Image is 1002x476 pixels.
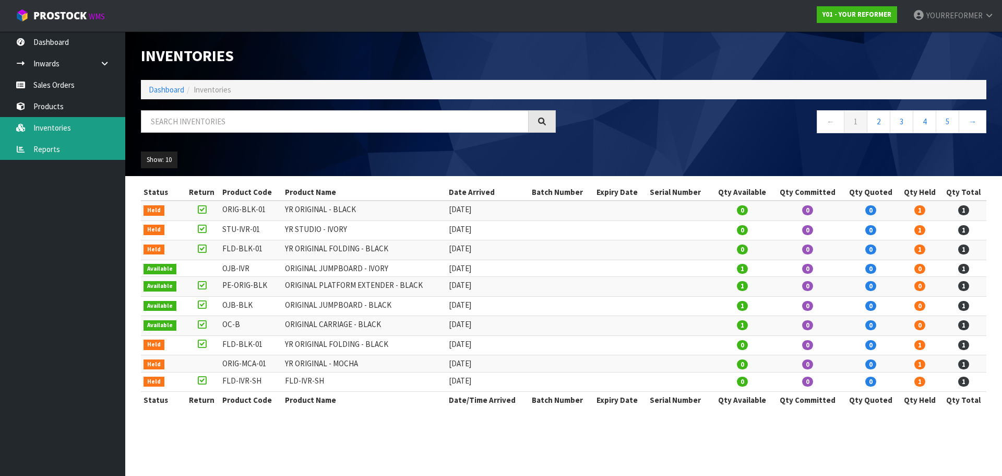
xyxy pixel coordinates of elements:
a: → [959,110,986,133]
th: Product Code [220,392,282,409]
td: OJB-IVR [220,260,282,277]
td: FLD-IVR-SH [282,372,446,391]
span: 0 [914,281,925,291]
span: 0 [802,320,813,330]
span: 0 [802,205,813,215]
td: YR STUDIO - IVORY [282,220,446,240]
th: Qty Committed [772,184,842,201]
span: Available [144,264,176,274]
td: YR ORIGINAL FOLDING - BLACK [282,240,446,260]
th: Batch Number [529,392,594,409]
span: 1 [737,264,748,274]
td: FLD-IVR-SH [220,372,282,391]
span: Held [144,225,164,235]
a: 5 [936,110,959,133]
span: 1 [914,359,925,369]
th: Qty Available [712,392,773,409]
th: Product Name [282,392,446,409]
h1: Inventories [141,47,556,64]
span: 0 [802,359,813,369]
span: 1 [958,245,969,254]
th: Product Name [282,184,446,201]
span: Held [144,205,164,216]
span: 0 [737,359,748,369]
span: 0 [802,281,813,291]
td: OJB-BLK [220,296,282,316]
td: [DATE] [446,260,529,277]
span: ProStock [33,9,87,22]
span: 0 [865,225,876,235]
td: [DATE] [446,355,529,373]
th: Expiry Date [594,392,647,409]
span: 0 [865,264,876,274]
td: STU-IVR-01 [220,220,282,240]
span: 0 [802,377,813,387]
span: 0 [914,264,925,274]
span: 0 [865,359,876,369]
th: Return [184,392,220,409]
button: Show: 10 [141,152,177,168]
th: Qty Total [941,184,986,201]
span: Available [144,281,176,292]
th: Product Code [220,184,282,201]
td: ORIGINAL JUMPBOARD - IVORY [282,260,446,277]
span: Inventories [194,85,231,95]
td: [DATE] [446,201,529,220]
a: 2 [867,110,890,133]
th: Serial Number [647,392,712,409]
span: 0 [802,340,813,350]
span: 1 [958,377,969,387]
span: Available [144,320,176,331]
td: YR ORIGINAL FOLDING - BLACK [282,335,446,355]
th: Expiry Date [594,184,647,201]
td: [DATE] [446,240,529,260]
a: 4 [913,110,936,133]
small: WMS [89,11,105,21]
td: OC-B [220,316,282,335]
td: ORIGINAL JUMPBOARD - BLACK [282,296,446,316]
td: [DATE] [446,277,529,296]
span: 0 [865,281,876,291]
span: 0 [737,225,748,235]
td: ORIGINAL CARRIAGE - BLACK [282,316,446,335]
td: YR ORIGINAL - MOCHA [282,355,446,373]
td: FLD-BLK-01 [220,335,282,355]
span: 0 [865,320,876,330]
span: 0 [914,301,925,311]
span: 1 [737,320,748,330]
td: [DATE] [446,372,529,391]
span: Held [144,359,164,370]
span: YOURREFORMER [926,10,983,20]
th: Batch Number [529,184,594,201]
th: Qty Held [898,392,940,409]
span: 1 [737,301,748,311]
td: [DATE] [446,335,529,355]
span: 1 [958,205,969,215]
td: YR ORIGINAL - BLACK [282,201,446,220]
span: 1 [914,340,925,350]
span: 1 [914,245,925,254]
span: 1 [958,301,969,311]
th: Qty Available [712,184,773,201]
td: ORIGINAL PLATFORM EXTENDER - BLACK [282,277,446,296]
span: 0 [865,205,876,215]
th: Qty Total [941,392,986,409]
span: 1 [914,205,925,215]
img: cube-alt.png [16,9,29,22]
span: 1 [958,340,969,350]
span: Held [144,245,164,255]
span: 0 [737,205,748,215]
th: Status [141,184,184,201]
span: 0 [802,301,813,311]
th: Return [184,184,220,201]
td: PE-ORIG-BLK [220,277,282,296]
td: [DATE] [446,220,529,240]
td: FLD-BLK-01 [220,240,282,260]
a: 1 [844,110,867,133]
span: Available [144,301,176,311]
span: 0 [865,340,876,350]
a: ← [817,110,844,133]
a: 3 [890,110,913,133]
th: Date Arrived [446,184,529,201]
span: 1 [958,320,969,330]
